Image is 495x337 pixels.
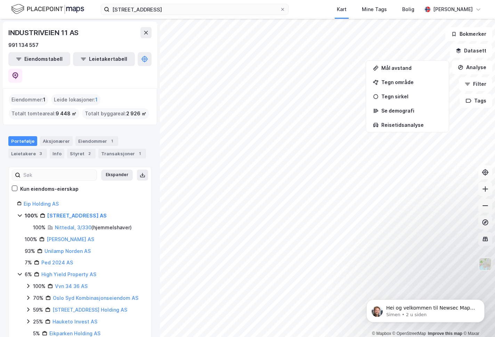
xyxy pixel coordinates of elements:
[337,5,347,14] div: Kart
[8,149,47,158] div: Leietakere
[44,248,91,254] a: Unilamp Norden AS
[8,27,80,38] div: INDUSTRIVEIEN 11 AS
[25,258,32,267] div: 7%
[459,77,492,91] button: Filter
[73,52,135,66] button: Leietakertabell
[109,4,280,15] input: Søk på adresse, matrikkel, gårdeiere, leietakere eller personer
[50,149,64,158] div: Info
[67,149,96,158] div: Styret
[8,136,37,146] div: Portefølje
[428,331,462,336] a: Improve this map
[381,93,442,99] div: Tegn sirkel
[362,5,387,14] div: Mine Tags
[33,306,43,314] div: 59%
[75,136,118,146] div: Eiendommer
[24,201,59,207] a: Eip Holding AS
[41,260,73,265] a: Ped 2024 AS
[8,52,70,66] button: Eiendomstabell
[33,282,46,290] div: 100%
[25,270,32,279] div: 6%
[30,20,119,54] span: Hei og velkommen til Newsec Maps, [DEMOGRAPHIC_DATA][PERSON_NAME] det er du lurer på så er det ba...
[372,331,391,336] a: Mapbox
[25,247,35,255] div: 93%
[41,271,96,277] a: High Yield Property AS
[9,108,79,119] div: Totalt tomteareal :
[55,224,91,230] a: Nittedal, 3/330
[95,96,98,104] span: 1
[25,235,37,244] div: 100%
[43,96,46,104] span: 1
[47,213,107,219] a: [STREET_ADDRESS] AS
[136,150,143,157] div: 1
[52,307,127,313] a: [STREET_ADDRESS] Holding AS
[392,331,426,336] a: OpenStreetMap
[37,150,44,157] div: 3
[450,44,492,58] button: Datasett
[356,285,495,334] iframe: Intercom notifications melding
[20,185,79,193] div: Kun eiendoms-eierskap
[8,41,39,49] div: 991 134 557
[40,136,73,146] div: Aksjonærer
[9,94,48,105] div: Eiendommer :
[47,236,94,242] a: [PERSON_NAME] AS
[381,79,442,85] div: Tegn område
[56,109,76,118] span: 9 448 ㎡
[52,319,97,324] a: Hauketo Invest AS
[55,223,132,232] div: ( hjemmelshaver )
[21,170,97,180] input: Søk
[98,149,146,158] div: Transaksjoner
[433,5,473,14] div: [PERSON_NAME]
[381,122,442,128] div: Reisetidsanalyse
[402,5,414,14] div: Bolig
[11,3,84,15] img: logo.f888ab2527a4732fd821a326f86c7f29.svg
[55,283,88,289] a: Vvn 34 36 AS
[381,65,442,71] div: Mål avstand
[51,94,100,105] div: Leide lokasjoner :
[460,94,492,108] button: Tags
[25,212,38,220] div: 100%
[452,60,492,74] button: Analyse
[53,295,138,301] a: Oslo Syd Kombinasjonseiendom AS
[33,223,46,232] div: 100%
[86,150,93,157] div: 2
[445,27,492,41] button: Bokmerker
[381,108,442,114] div: Se demografi
[82,108,149,119] div: Totalt byggareal :
[33,318,43,326] div: 25%
[30,27,120,33] p: Message from Simen, sent 2 u siden
[33,294,43,302] div: 70%
[108,138,115,145] div: 1
[479,257,492,271] img: Z
[49,330,100,336] a: Eikparken Holding AS
[101,170,133,181] button: Ekspander
[126,109,146,118] span: 2 926 ㎡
